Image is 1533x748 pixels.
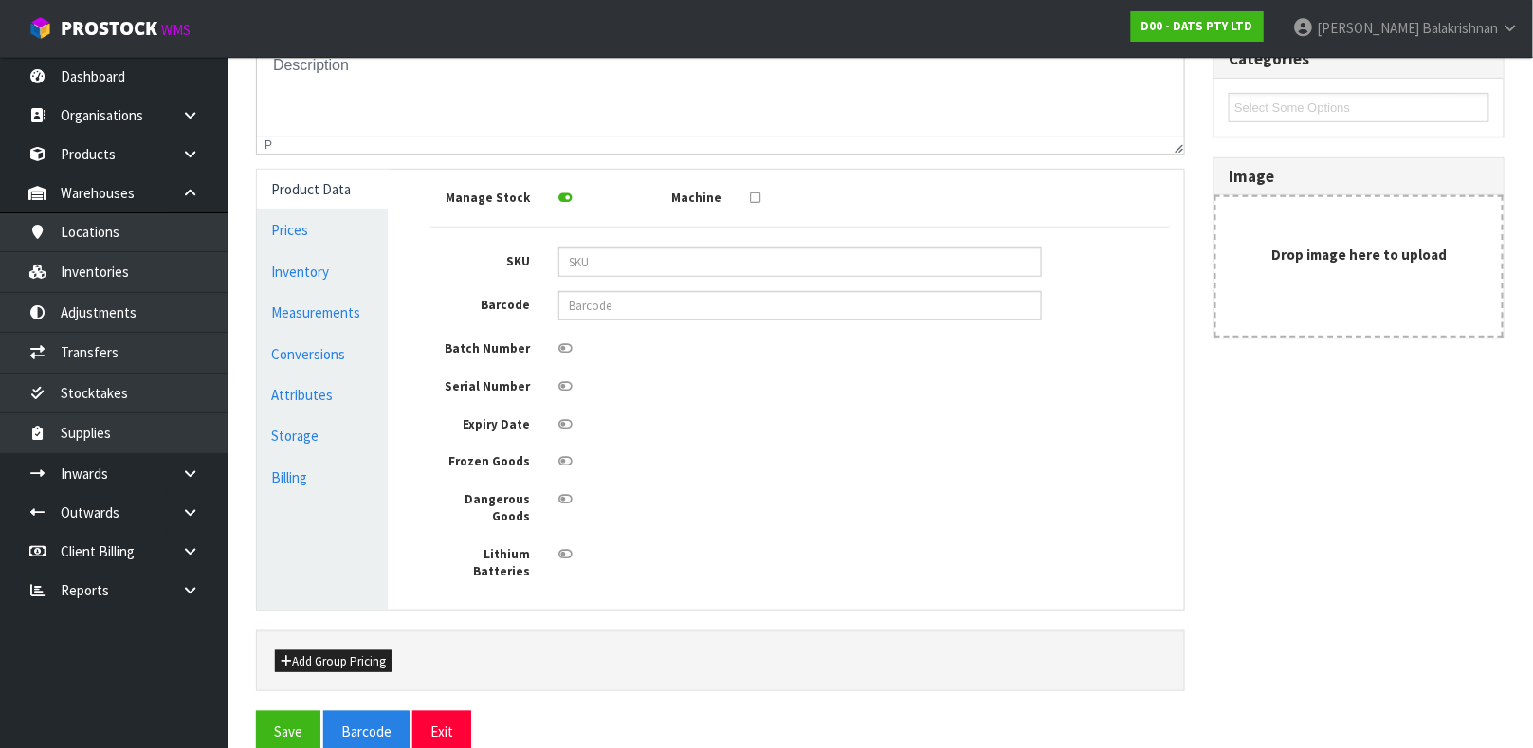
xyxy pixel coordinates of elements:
[609,184,737,208] label: Machine
[161,21,191,39] small: WMS
[416,335,544,358] label: Batch Number
[257,252,388,291] a: Inventory
[416,485,544,526] label: Dangerous Goods
[416,291,544,315] label: Barcode
[1317,19,1419,37] span: [PERSON_NAME]
[1422,19,1498,37] span: Balakrishnan
[558,291,1042,320] input: Barcode
[1131,11,1264,42] a: D00 - DATS PTY LTD
[558,247,1042,277] input: SKU
[265,138,272,152] div: p
[1229,50,1489,68] h3: Categories
[1229,168,1489,186] h3: Image
[257,416,388,455] a: Storage
[257,458,388,497] a: Billing
[416,184,544,208] label: Manage Stock
[257,40,1184,137] iframe: Rich Text Area. Press ALT-0 for help.
[257,375,388,414] a: Attributes
[257,210,388,249] a: Prices
[1141,18,1253,34] strong: D00 - DATS PTY LTD
[257,335,388,374] a: Conversions
[257,170,388,209] a: Product Data
[416,373,544,396] label: Serial Number
[1271,246,1447,264] strong: Drop image here to upload
[28,16,52,40] img: cube-alt.png
[61,16,157,41] span: ProStock
[257,293,388,332] a: Measurements
[1169,137,1185,154] div: Resize
[275,650,392,673] button: Add Group Pricing
[416,247,544,271] label: SKU
[416,540,544,581] label: Lithium Batteries
[416,410,544,434] label: Expiry Date
[416,447,544,471] label: Frozen Goods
